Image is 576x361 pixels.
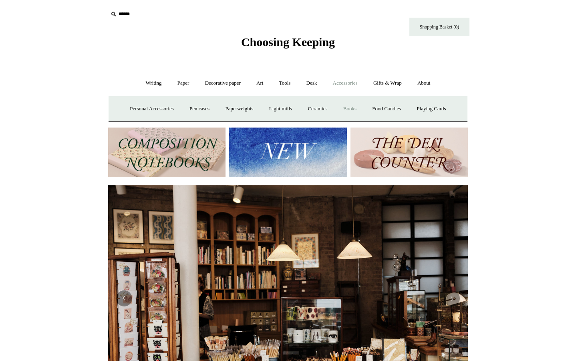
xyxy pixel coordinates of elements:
a: Playing Cards [409,98,453,120]
img: New.jpg__PID:f73bdf93-380a-4a35-bcfe-7823039498e1 [229,128,346,178]
a: Decorative paper [198,73,248,94]
a: Paperweights [218,98,260,120]
img: The Deli Counter [350,128,468,178]
button: Next [444,290,460,306]
a: Choosing Keeping [241,42,335,47]
a: Food Candles [365,98,408,120]
a: About [410,73,438,94]
img: 202302 Composition ledgers.jpg__PID:69722ee6-fa44-49dd-a067-31375e5d54ec [108,128,226,178]
a: Shopping Basket (0) [409,18,469,36]
a: Ceramics [300,98,334,120]
a: Tools [272,73,298,94]
a: Art [249,73,270,94]
a: Writing [139,73,169,94]
span: Choosing Keeping [241,35,335,49]
a: Accessories [326,73,365,94]
a: Light mills [262,98,299,120]
a: Pen cases [182,98,217,120]
a: Personal Accessories [123,98,181,120]
button: Previous [116,290,132,306]
a: Paper [170,73,197,94]
a: Desk [299,73,324,94]
a: Books [336,98,364,120]
a: Gifts & Wrap [366,73,409,94]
